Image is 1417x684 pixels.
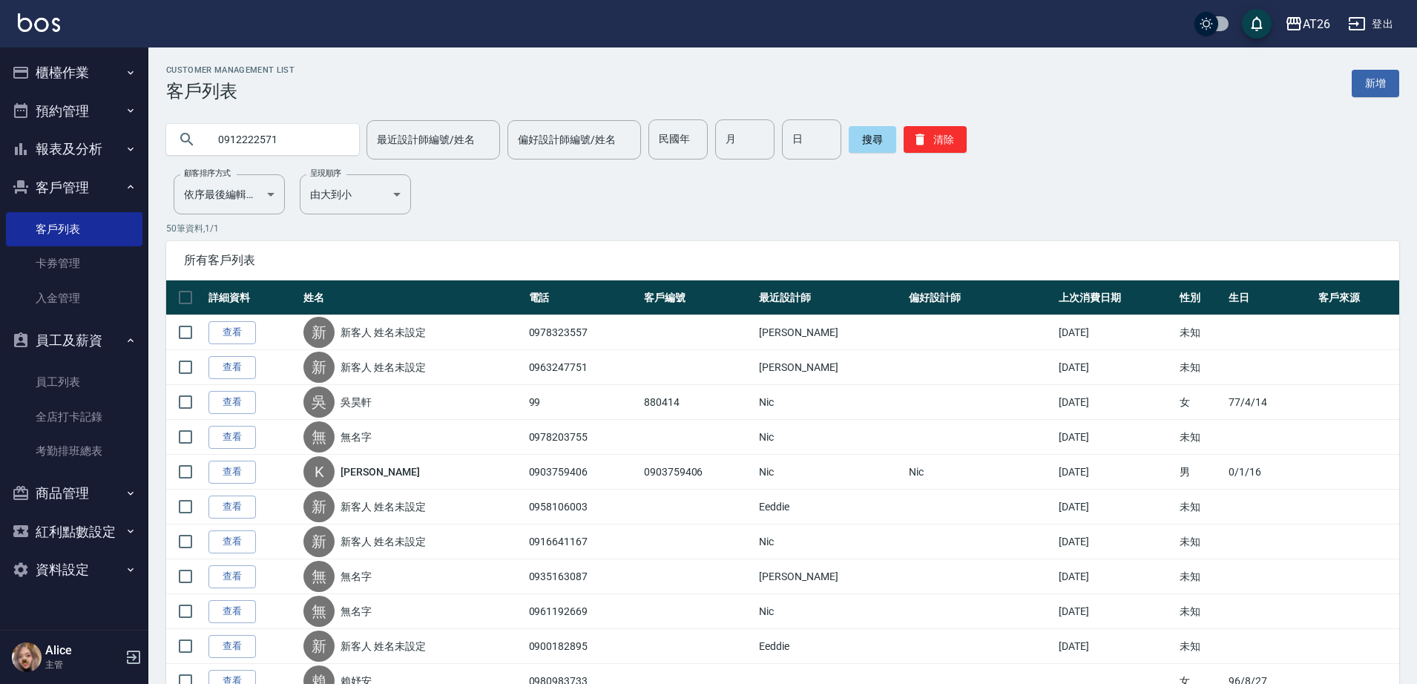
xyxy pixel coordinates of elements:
[1352,70,1399,97] a: 新增
[1055,559,1176,594] td: [DATE]
[755,350,905,385] td: [PERSON_NAME]
[1176,594,1225,629] td: 未知
[525,315,640,350] td: 0978323557
[525,629,640,664] td: 0900182895
[166,65,295,75] h2: Customer Management List
[303,317,335,348] div: 新
[755,524,905,559] td: Nic
[166,81,295,102] h3: 客戶列表
[1176,559,1225,594] td: 未知
[6,434,142,468] a: 考勤排班總表
[310,168,341,179] label: 呈現順序
[1055,594,1176,629] td: [DATE]
[6,513,142,551] button: 紅利點數設定
[849,126,896,153] button: 搜尋
[525,350,640,385] td: 0963247751
[45,658,121,671] p: 主管
[341,569,372,584] a: 無名字
[208,600,256,623] a: 查看
[208,391,256,414] a: 查看
[1176,524,1225,559] td: 未知
[1055,490,1176,524] td: [DATE]
[755,280,905,315] th: 最近設計師
[303,596,335,627] div: 無
[45,643,121,658] h5: Alice
[303,387,335,418] div: 吳
[208,321,256,344] a: 查看
[6,168,142,207] button: 客戶管理
[1055,524,1176,559] td: [DATE]
[1315,280,1399,315] th: 客戶來源
[341,604,372,619] a: 無名字
[303,421,335,453] div: 無
[640,385,755,420] td: 880414
[1225,385,1315,420] td: 77/4/14
[525,559,640,594] td: 0935163087
[904,126,967,153] button: 清除
[341,360,426,375] a: 新客人 姓名未設定
[1225,455,1315,490] td: 0/1/16
[12,642,42,672] img: Person
[1055,280,1176,315] th: 上次消費日期
[303,456,335,487] div: K
[208,530,256,553] a: 查看
[205,280,300,315] th: 詳細資料
[6,474,142,513] button: 商品管理
[6,212,142,246] a: 客戶列表
[303,631,335,662] div: 新
[525,490,640,524] td: 0958106003
[1225,280,1315,315] th: 生日
[1055,629,1176,664] td: [DATE]
[1176,280,1225,315] th: 性別
[905,455,1055,490] td: Nic
[1176,420,1225,455] td: 未知
[174,174,285,214] div: 依序最後編輯時間
[341,430,372,444] a: 無名字
[208,119,347,160] input: 搜尋關鍵字
[300,174,411,214] div: 由大到小
[208,461,256,484] a: 查看
[640,280,755,315] th: 客戶編號
[755,629,905,664] td: Eeddie
[303,491,335,522] div: 新
[525,420,640,455] td: 0978203755
[6,550,142,589] button: 資料設定
[525,385,640,420] td: 99
[341,639,426,654] a: 新客人 姓名未設定
[341,464,419,479] a: [PERSON_NAME]
[1176,385,1225,420] td: 女
[6,246,142,280] a: 卡券管理
[1279,9,1336,39] button: AT26
[6,130,142,168] button: 報表及分析
[208,426,256,449] a: 查看
[1176,629,1225,664] td: 未知
[6,400,142,434] a: 全店打卡記錄
[640,455,755,490] td: 0903759406
[1055,385,1176,420] td: [DATE]
[300,280,525,315] th: 姓名
[208,496,256,519] a: 查看
[755,594,905,629] td: Nic
[166,222,1399,235] p: 50 筆資料, 1 / 1
[1055,350,1176,385] td: [DATE]
[755,490,905,524] td: Eeddie
[755,420,905,455] td: Nic
[6,321,142,360] button: 員工及薪資
[184,253,1381,268] span: 所有客戶列表
[6,53,142,92] button: 櫃檯作業
[755,559,905,594] td: [PERSON_NAME]
[6,92,142,131] button: 預約管理
[1055,420,1176,455] td: [DATE]
[1342,10,1399,38] button: 登出
[341,534,426,549] a: 新客人 姓名未設定
[303,526,335,557] div: 新
[1176,350,1225,385] td: 未知
[755,385,905,420] td: Nic
[755,315,905,350] td: [PERSON_NAME]
[341,395,372,410] a: 吳昊軒
[525,455,640,490] td: 0903759406
[525,524,640,559] td: 0916641167
[905,280,1055,315] th: 偏好設計師
[1055,455,1176,490] td: [DATE]
[184,168,231,179] label: 顧客排序方式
